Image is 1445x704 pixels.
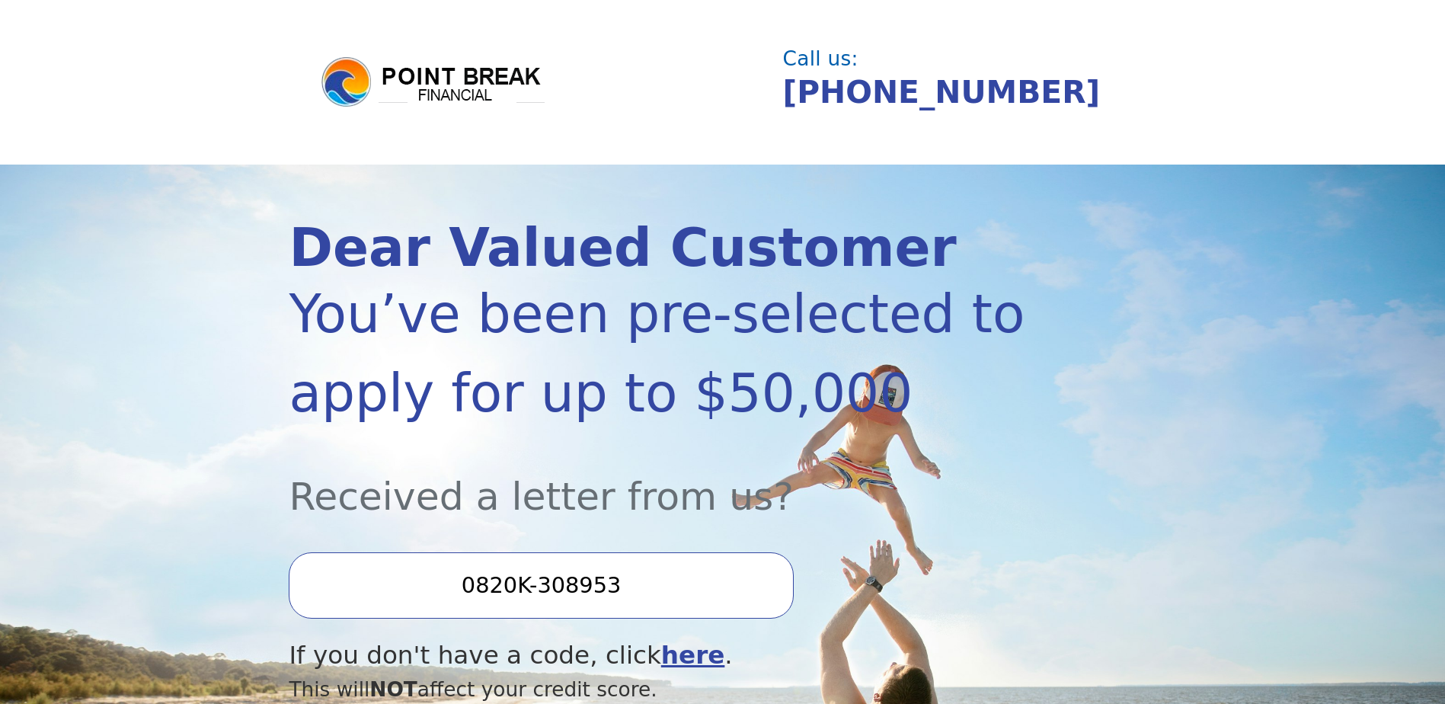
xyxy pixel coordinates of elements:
[289,222,1025,274] div: Dear Valued Customer
[783,74,1101,110] a: [PHONE_NUMBER]
[369,677,417,701] span: NOT
[289,552,793,618] input: Enter your Offer Code:
[661,641,725,670] a: here
[289,637,1025,674] div: If you don't have a code, click .
[289,274,1025,433] div: You’ve been pre-selected to apply for up to $50,000
[289,433,1025,525] div: Received a letter from us?
[783,49,1144,69] div: Call us:
[319,55,548,110] img: logo.png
